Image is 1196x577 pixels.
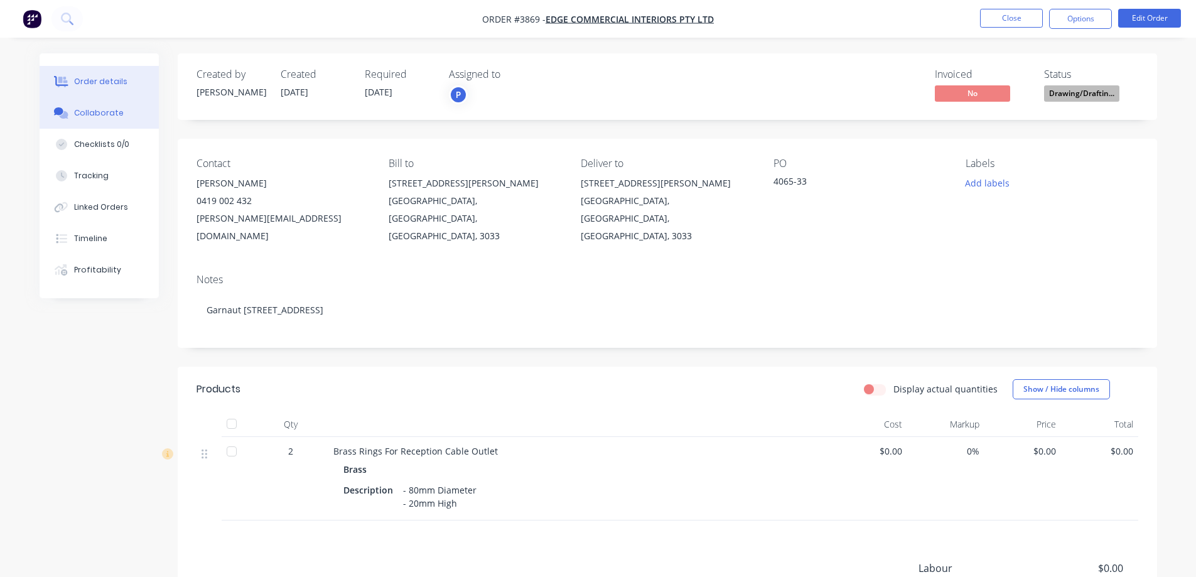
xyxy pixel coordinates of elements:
div: 4065-33 [773,175,930,192]
button: Checklists 0/0 [40,129,159,160]
span: $0.00 [1030,561,1123,576]
div: Deliver to [581,158,753,170]
button: Drawing/Draftin... [1044,85,1119,104]
div: [STREET_ADDRESS][PERSON_NAME] [581,175,753,192]
div: Collaborate [74,107,124,119]
div: [STREET_ADDRESS][PERSON_NAME][GEOGRAPHIC_DATA], [GEOGRAPHIC_DATA], [GEOGRAPHIC_DATA], 3033 [389,175,561,245]
button: Profitability [40,254,159,286]
div: Total [1061,412,1138,437]
span: Order #3869 - [482,13,546,25]
div: Assigned to [449,68,574,80]
button: Show / Hide columns [1013,379,1110,399]
div: Price [984,412,1062,437]
span: Drawing/Draftin... [1044,85,1119,101]
button: Timeline [40,223,159,254]
label: Display actual quantities [893,382,998,396]
div: Brass [343,460,372,478]
div: Products [197,382,240,397]
div: Timeline [74,233,107,244]
div: Tracking [74,170,109,181]
span: Labour [919,561,1030,576]
a: Edge Commercial Interiors Pty Ltd [546,13,714,25]
button: Add labels [959,175,1016,191]
span: 2 [288,445,293,458]
div: Profitability [74,264,121,276]
div: [GEOGRAPHIC_DATA], [GEOGRAPHIC_DATA], [GEOGRAPHIC_DATA], 3033 [389,192,561,245]
span: Brass Rings For Reception Cable Outlet [333,445,498,457]
span: No [935,85,1010,101]
span: [DATE] [365,86,392,98]
span: $0.00 [989,445,1057,458]
div: [STREET_ADDRESS][PERSON_NAME][GEOGRAPHIC_DATA], [GEOGRAPHIC_DATA], [GEOGRAPHIC_DATA], 3033 [581,175,753,245]
div: Labels [966,158,1138,170]
div: Linked Orders [74,202,128,213]
div: Checklists 0/0 [74,139,129,150]
div: Notes [197,274,1138,286]
div: [PERSON_NAME]0419 002 432[PERSON_NAME][EMAIL_ADDRESS][DOMAIN_NAME] [197,175,369,245]
div: [STREET_ADDRESS][PERSON_NAME] [389,175,561,192]
div: Cost [831,412,908,437]
div: Order details [74,76,127,87]
button: P [449,85,468,104]
button: Edit Order [1118,9,1181,28]
div: Markup [907,412,984,437]
div: - 80mm Diameter - 20mm High [398,481,482,512]
button: Tracking [40,160,159,191]
button: Options [1049,9,1112,29]
button: Collaborate [40,97,159,129]
span: 0% [912,445,979,458]
div: Contact [197,158,369,170]
div: Description [343,481,398,499]
span: $0.00 [836,445,903,458]
div: Required [365,68,434,80]
div: Garnaut [STREET_ADDRESS] [197,291,1138,329]
div: 0419 002 432 [197,192,369,210]
img: Factory [23,9,41,28]
span: [DATE] [281,86,308,98]
div: Invoiced [935,68,1029,80]
span: $0.00 [1066,445,1133,458]
div: Bill to [389,158,561,170]
div: [GEOGRAPHIC_DATA], [GEOGRAPHIC_DATA], [GEOGRAPHIC_DATA], 3033 [581,192,753,245]
div: Created by [197,68,266,80]
div: Status [1044,68,1138,80]
div: [PERSON_NAME][EMAIL_ADDRESS][DOMAIN_NAME] [197,210,369,245]
button: Linked Orders [40,191,159,223]
div: [PERSON_NAME] [197,175,369,192]
button: Close [980,9,1043,28]
div: [PERSON_NAME] [197,85,266,99]
button: Order details [40,66,159,97]
div: Qty [253,412,328,437]
div: Created [281,68,350,80]
div: PO [773,158,945,170]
